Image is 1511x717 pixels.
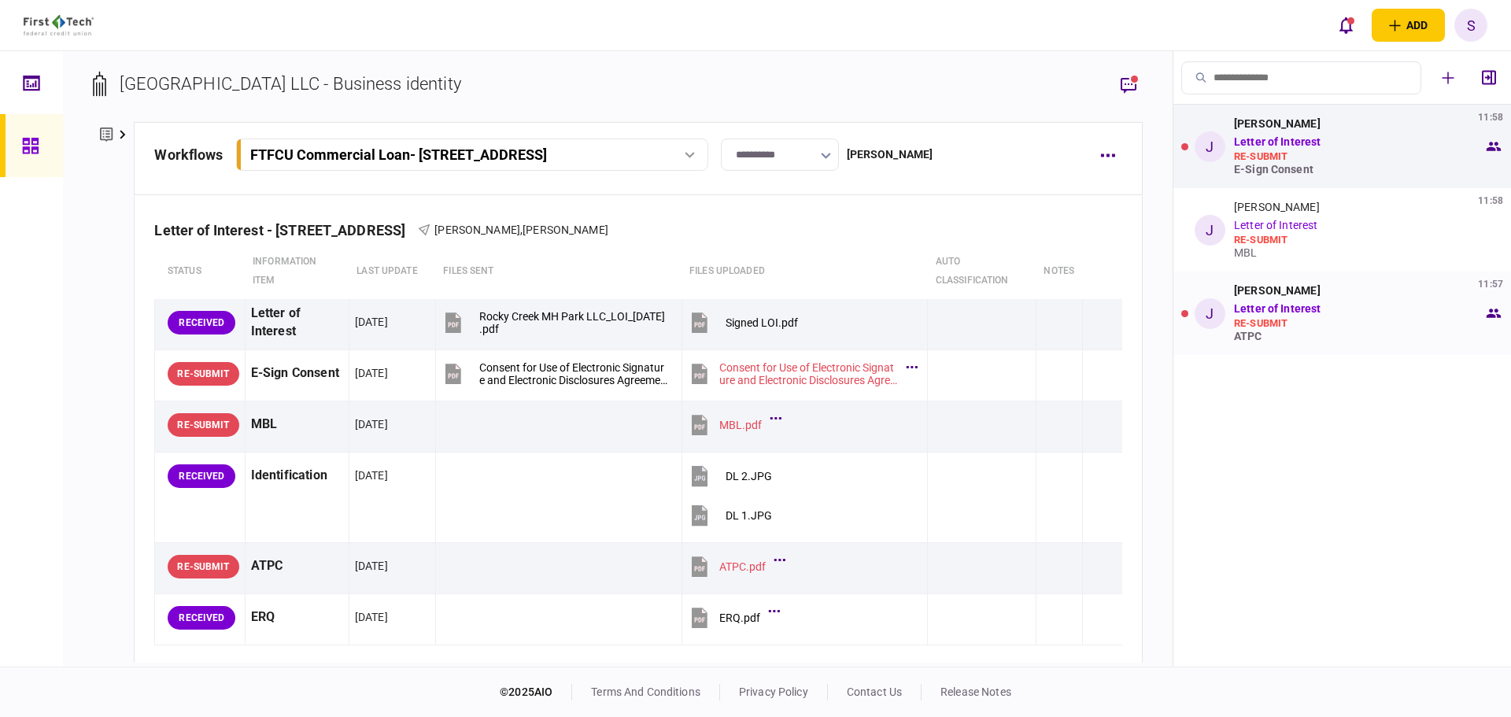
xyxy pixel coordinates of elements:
[355,416,388,432] div: [DATE]
[591,686,700,698] a: terms and conditions
[355,365,388,381] div: [DATE]
[250,146,547,163] div: FTFCU Commercial Loan - [STREET_ADDRESS]
[168,311,235,334] div: RECEIVED
[928,244,1036,299] th: auto classification
[847,686,902,698] a: contact us
[251,600,343,635] div: ERQ
[520,224,523,236] span: ,
[1195,131,1225,162] div: J
[24,15,94,35] img: client company logo
[1234,234,1483,246] div: re-submit
[719,560,766,573] div: ATPC.pdf
[1234,163,1483,176] div: E-Sign Consent
[441,305,668,340] button: Rocky Creek MH Park LLC_LOI_10.07.25.pdf
[434,224,520,236] span: [PERSON_NAME]
[251,407,343,442] div: MBL
[355,609,388,625] div: [DATE]
[155,244,245,299] th: status
[1195,298,1225,329] div: J
[355,314,388,330] div: [DATE]
[688,497,772,533] button: DL 1.JPG
[479,361,668,386] div: Consent for Use of Electronic Signature and Electronic Disclosures Agreement Editable.pdf
[1478,194,1503,207] div: 11:58
[688,549,781,584] button: ATPC.pdf
[1234,330,1483,342] div: ATPC
[251,549,343,584] div: ATPC
[688,407,778,442] button: MBL.pdf
[435,244,682,299] th: files sent
[1329,9,1362,42] button: open notifications list
[1234,317,1483,330] div: re-submit
[349,244,435,299] th: last update
[688,305,798,340] button: Signed LOI.pdf
[1372,9,1445,42] button: open adding identity options
[726,509,772,522] div: DL 1.JPG
[688,356,914,391] button: Consent for Use of Electronic Signature and Electronic Disclosures Agreement Editable.pdf
[168,413,238,437] div: RE-SUBMIT
[688,458,772,493] button: DL 2.JPG
[479,310,668,335] div: Rocky Creek MH Park LLC_LOI_10.07.25.pdf
[1195,215,1225,246] div: J
[719,361,899,386] div: Consent for Use of Electronic Signature and Electronic Disclosures Agreement Editable.pdf
[719,419,762,431] div: MBL.pdf
[441,356,668,391] button: Consent for Use of Electronic Signature and Electronic Disclosures Agreement Editable.pdf
[688,600,776,635] button: ERQ.pdf
[355,558,388,574] div: [DATE]
[1234,135,1321,148] a: Letter of Interest
[1478,278,1503,290] div: 11:57
[726,316,798,329] div: Signed LOI.pdf
[154,144,223,165] div: workflows
[1478,111,1503,124] div: 11:58
[168,362,238,386] div: RE-SUBMIT
[355,468,388,483] div: [DATE]
[236,139,708,171] button: FTFCU Commercial Loan- [STREET_ADDRESS]
[251,305,343,341] div: Letter of Interest
[719,612,760,624] div: ERQ.pdf
[1234,117,1321,130] div: [PERSON_NAME]
[154,222,418,238] div: Letter of Interest - [STREET_ADDRESS]
[500,684,572,700] div: © 2025 AIO
[251,458,343,493] div: Identification
[251,356,343,391] div: E-Sign Consent
[1234,302,1321,315] a: Letter of Interest
[1234,246,1483,259] div: MBL
[168,464,235,488] div: RECEIVED
[726,470,772,482] div: DL 2.JPG
[940,686,1011,698] a: release notes
[168,606,235,630] div: RECEIVED
[1234,201,1320,213] div: [PERSON_NAME]
[168,555,238,578] div: RE-SUBMIT
[1036,244,1082,299] th: notes
[1454,9,1487,42] button: S
[245,244,349,299] th: Information item
[120,71,460,97] div: [GEOGRAPHIC_DATA] LLC - Business identity
[847,146,933,163] div: [PERSON_NAME]
[739,686,808,698] a: privacy policy
[1234,150,1483,163] div: re-submit
[1234,219,1317,231] a: Letter of Interest
[682,244,928,299] th: Files uploaded
[1234,284,1321,297] div: [PERSON_NAME]
[523,224,608,236] span: [PERSON_NAME]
